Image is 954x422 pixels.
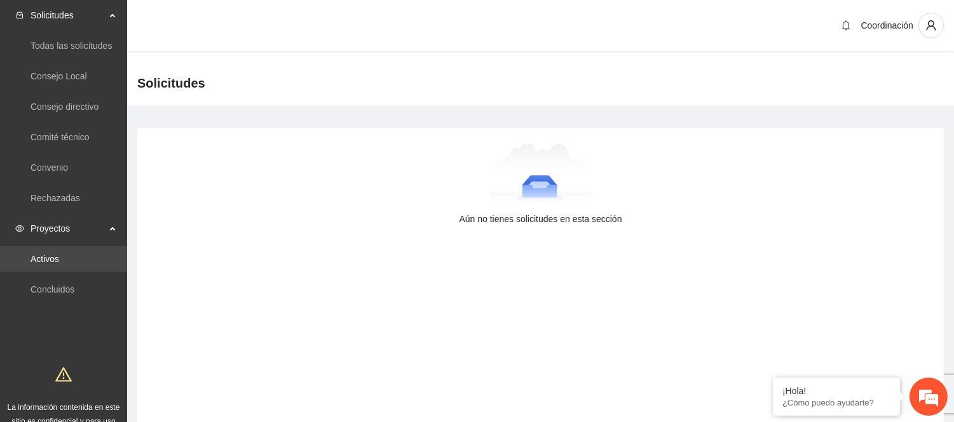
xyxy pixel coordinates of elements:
[31,216,106,241] span: Proyectos
[919,20,943,31] span: user
[489,143,592,207] img: Aún no tienes solicitudes en esta sección
[836,20,855,30] span: bell
[861,20,914,30] span: Coordinación
[31,3,106,28] span: Solicitudes
[137,73,205,93] span: Solicitudes
[31,132,90,142] a: Comité técnico
[31,71,87,81] a: Consejo Local
[782,386,890,396] div: ¡Hola!
[31,162,68,173] a: Convenio
[66,65,214,81] div: Chatee con nosotros ahora
[158,212,923,226] div: Aún no tienes solicitudes en esta sección
[31,102,99,112] a: Consejo directivo
[208,6,239,37] div: Minimizar ventana de chat en vivo
[31,41,112,51] a: Todas las solicitudes
[31,284,74,294] a: Concluidos
[74,138,175,267] span: Estamos en línea.
[836,15,856,36] button: bell
[15,11,24,20] span: inbox
[6,284,242,329] textarea: Escriba su mensaje y pulse “Intro”
[55,366,72,383] span: warning
[31,193,80,203] a: Rechazadas
[918,13,944,38] button: user
[31,254,59,264] a: Activos
[15,224,24,233] span: eye
[782,398,890,407] p: ¿Cómo puedo ayudarte?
